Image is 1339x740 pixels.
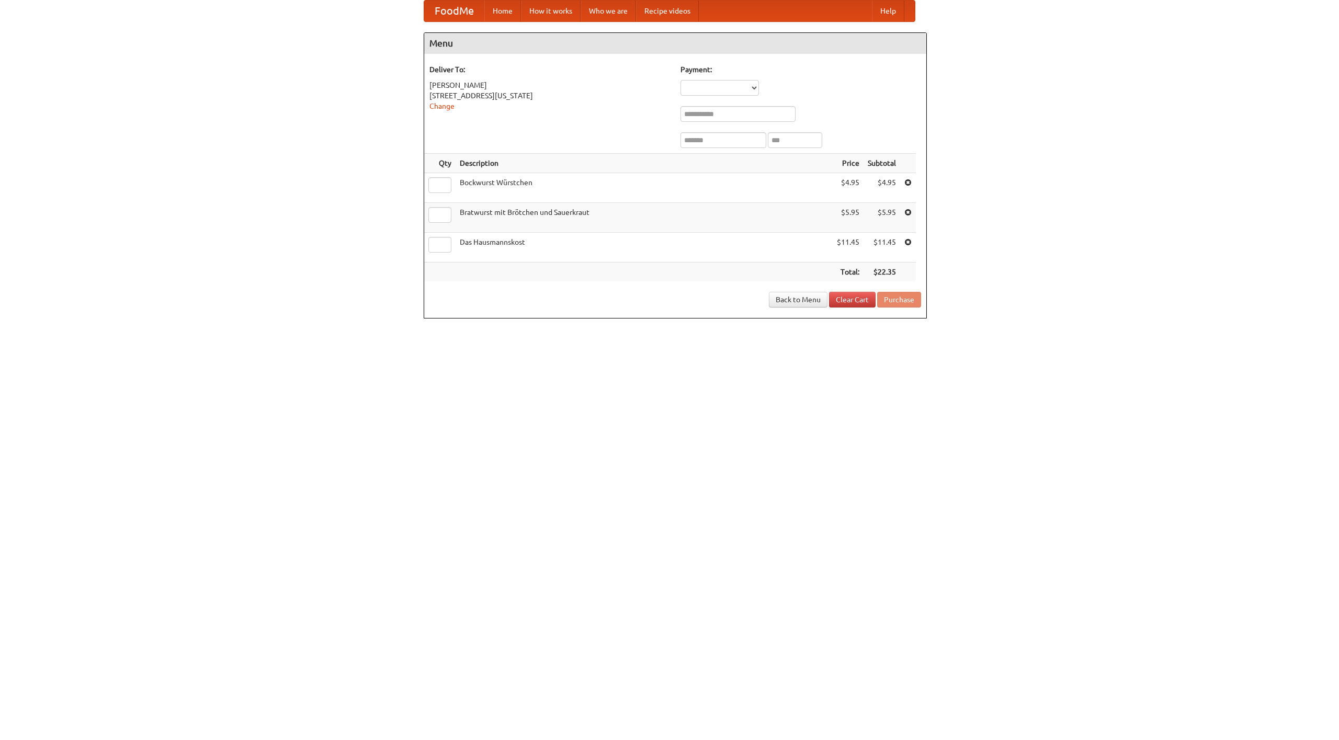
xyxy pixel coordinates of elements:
[429,80,670,90] div: [PERSON_NAME]
[769,292,827,308] a: Back to Menu
[877,292,921,308] button: Purchase
[456,173,833,203] td: Bockwurst Würstchen
[636,1,699,21] a: Recipe videos
[456,154,833,173] th: Description
[833,173,864,203] td: $4.95
[829,292,876,308] a: Clear Cart
[424,154,456,173] th: Qty
[864,173,900,203] td: $4.95
[833,263,864,282] th: Total:
[872,1,904,21] a: Help
[429,64,670,75] h5: Deliver To:
[484,1,521,21] a: Home
[456,233,833,263] td: Das Hausmannskost
[864,233,900,263] td: $11.45
[833,233,864,263] td: $11.45
[581,1,636,21] a: Who we are
[424,33,926,54] h4: Menu
[864,203,900,233] td: $5.95
[424,1,484,21] a: FoodMe
[833,154,864,173] th: Price
[864,154,900,173] th: Subtotal
[833,203,864,233] td: $5.95
[456,203,833,233] td: Bratwurst mit Brötchen und Sauerkraut
[864,263,900,282] th: $22.35
[680,64,921,75] h5: Payment:
[429,102,455,110] a: Change
[429,90,670,101] div: [STREET_ADDRESS][US_STATE]
[521,1,581,21] a: How it works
